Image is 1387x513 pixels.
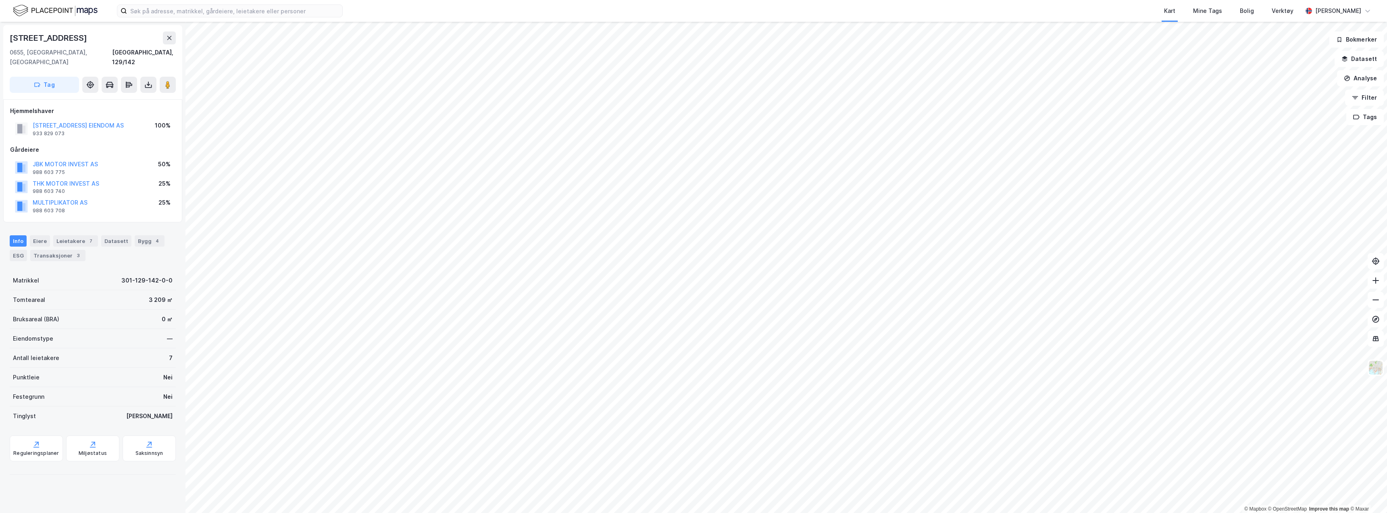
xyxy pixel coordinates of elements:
div: Leietakere [53,235,98,247]
div: 988 603 740 [33,188,65,195]
div: Bygg [135,235,165,247]
iframe: Chat Widget [1347,474,1387,513]
div: Matrikkel [13,276,39,285]
div: 3 [74,251,82,260]
div: 0 ㎡ [162,314,173,324]
div: ESG [10,250,27,261]
div: Punktleie [13,373,40,382]
div: 933 829 073 [33,130,65,137]
a: Improve this map [1309,506,1349,512]
div: Verktøy [1272,6,1293,16]
div: 25% [158,179,171,188]
div: 988 603 708 [33,207,65,214]
div: 50% [158,159,171,169]
img: logo.f888ab2527a4732fd821a326f86c7f29.svg [13,4,98,18]
div: Nei [163,373,173,382]
div: 3 209 ㎡ [149,295,173,305]
div: Festegrunn [13,392,44,402]
button: Analyse [1337,70,1384,86]
div: 7 [169,353,173,363]
div: [PERSON_NAME] [126,411,173,421]
button: Tag [10,77,79,93]
div: 301-129-142-0-0 [121,276,173,285]
div: Transaksjoner [30,250,85,261]
button: Datasett [1335,51,1384,67]
div: Tomteareal [13,295,45,305]
div: Bruksareal (BRA) [13,314,59,324]
div: Nei [163,392,173,402]
div: [STREET_ADDRESS] [10,31,89,44]
button: Tags [1346,109,1384,125]
div: Saksinnsyn [135,450,163,456]
div: [PERSON_NAME] [1315,6,1361,16]
a: Mapbox [1244,506,1266,512]
div: 0655, [GEOGRAPHIC_DATA], [GEOGRAPHIC_DATA] [10,48,112,67]
div: 988 603 775 [33,169,65,176]
div: 4 [153,237,161,245]
div: 100% [155,121,171,130]
div: Kart [1164,6,1175,16]
div: Kontrollprogram for chat [1347,474,1387,513]
div: Miljøstatus [79,450,107,456]
div: Antall leietakere [13,353,59,363]
div: Datasett [101,235,131,247]
div: Bolig [1240,6,1254,16]
img: Z [1368,360,1383,375]
div: — [167,334,173,343]
div: Info [10,235,27,247]
a: OpenStreetMap [1268,506,1307,512]
div: Gårdeiere [10,145,175,155]
div: Eiere [30,235,50,247]
button: Bokmerker [1329,31,1384,48]
div: Eiendomstype [13,334,53,343]
div: Mine Tags [1193,6,1222,16]
div: Reguleringsplaner [13,450,59,456]
input: Søk på adresse, matrikkel, gårdeiere, leietakere eller personer [127,5,342,17]
div: Hjemmelshaver [10,106,175,116]
div: 25% [158,198,171,207]
button: Filter [1345,90,1384,106]
div: 7 [87,237,95,245]
div: Tinglyst [13,411,36,421]
div: [GEOGRAPHIC_DATA], 129/142 [112,48,176,67]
